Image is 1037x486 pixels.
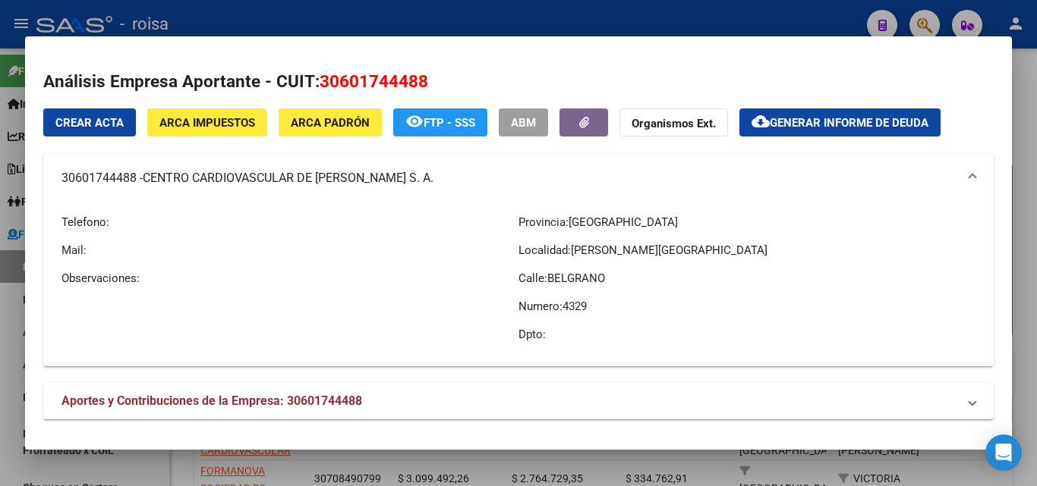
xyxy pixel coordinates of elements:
button: FTP - SSS [393,108,487,136]
p: Dpto: [518,326,976,343]
button: Generar informe de deuda [739,108,941,136]
p: Calle: [518,270,976,287]
mat-panel-title: 30601744488 - [61,169,957,187]
button: Crear Acta [43,108,136,136]
span: 4329 [563,299,587,313]
span: ARCA Impuestos [159,116,255,130]
span: Generar informe de deuda [770,116,928,130]
span: [PERSON_NAME][GEOGRAPHIC_DATA] [571,243,768,257]
mat-icon: remove_red_eye [405,112,424,130]
span: Crear Acta [55,116,124,130]
span: 30601744488 [320,71,428,91]
h2: Análisis Empresa Aportante - CUIT: [43,69,994,95]
mat-expansion-panel-header: Aportes y Contribuciones de la Empresa: 30601744488 [43,383,994,419]
div: 30601744488 -CENTRO CARDIOVASCULAR DE [PERSON_NAME] S. A. [43,202,994,366]
span: [GEOGRAPHIC_DATA] [569,215,678,229]
strong: Organismos Ext. [632,117,716,130]
p: Mail: [61,242,518,259]
mat-expansion-panel-header: 30601744488 -CENTRO CARDIOVASCULAR DE [PERSON_NAME] S. A. [43,154,994,202]
span: ABM [511,116,536,130]
span: FTP - SSS [424,116,475,130]
span: ARCA Padrón [291,116,370,130]
button: ARCA Impuestos [147,108,267,136]
p: Telefono: [61,214,518,230]
button: Organismos Ext. [619,108,728,136]
p: Numero: [518,298,976,315]
div: Open Intercom Messenger [985,434,1022,471]
mat-icon: cloud_download [752,112,770,130]
p: Observaciones: [61,270,518,287]
button: ARCA Padrón [279,108,382,136]
span: BELGRANO [547,271,605,285]
p: Localidad: [518,242,976,259]
button: ABM [499,108,548,136]
p: Provincia: [518,214,976,230]
span: CENTRO CARDIOVASCULAR DE [PERSON_NAME] S. A. [143,169,433,187]
span: Aportes y Contribuciones de la Empresa: 30601744488 [61,394,362,408]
